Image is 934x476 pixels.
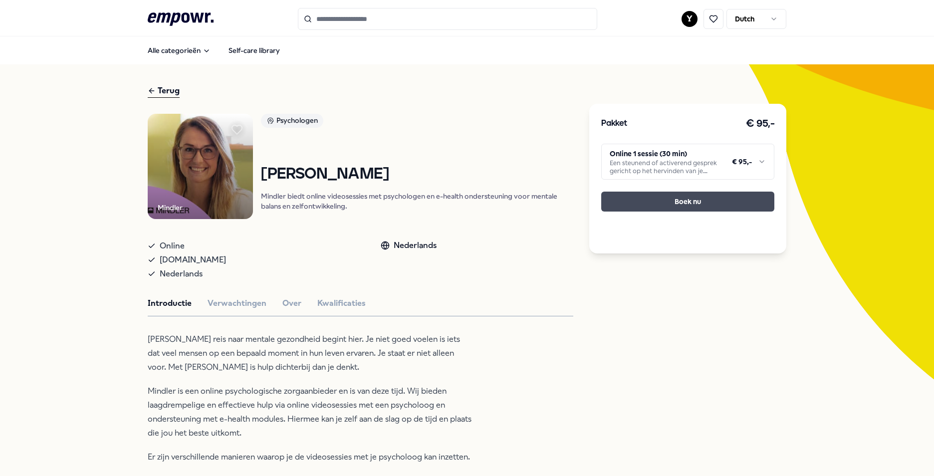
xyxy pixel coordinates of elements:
[282,297,301,310] button: Over
[261,114,573,131] a: Psychologen
[746,116,774,132] h3: € 95,-
[208,297,266,310] button: Verwachtingen
[148,450,472,464] p: Er zijn verschillende manieren waarop je de videosessies met je psycholoog kan inzetten.
[261,114,323,128] div: Psychologen
[261,191,573,211] p: Mindler biedt online videosessies met psychologen en e-health ondersteuning voor mentale balans e...
[160,239,185,253] span: Online
[140,40,288,60] nav: Main
[160,253,226,267] span: [DOMAIN_NAME]
[298,8,597,30] input: Search for products, categories or subcategories
[317,297,366,310] button: Kwalificaties
[158,202,183,213] div: Mindler
[148,332,472,374] p: [PERSON_NAME] reis naar mentale gezondheid begint hier. Je niet goed voelen is iets dat veel mens...
[261,166,573,183] h1: [PERSON_NAME]
[148,84,180,98] div: Terug
[601,192,774,212] button: Boek nu
[601,117,627,130] h3: Pakket
[148,297,192,310] button: Introductie
[221,40,288,60] a: Self-care library
[140,40,219,60] button: Alle categorieën
[148,114,253,219] img: Product Image
[682,11,698,27] button: Y
[160,267,203,281] span: Nederlands
[381,239,437,252] div: Nederlands
[148,384,472,440] p: Mindler is een online psychologische zorgaanbieder en is van deze tijd. Wij bieden laagdrempelige...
